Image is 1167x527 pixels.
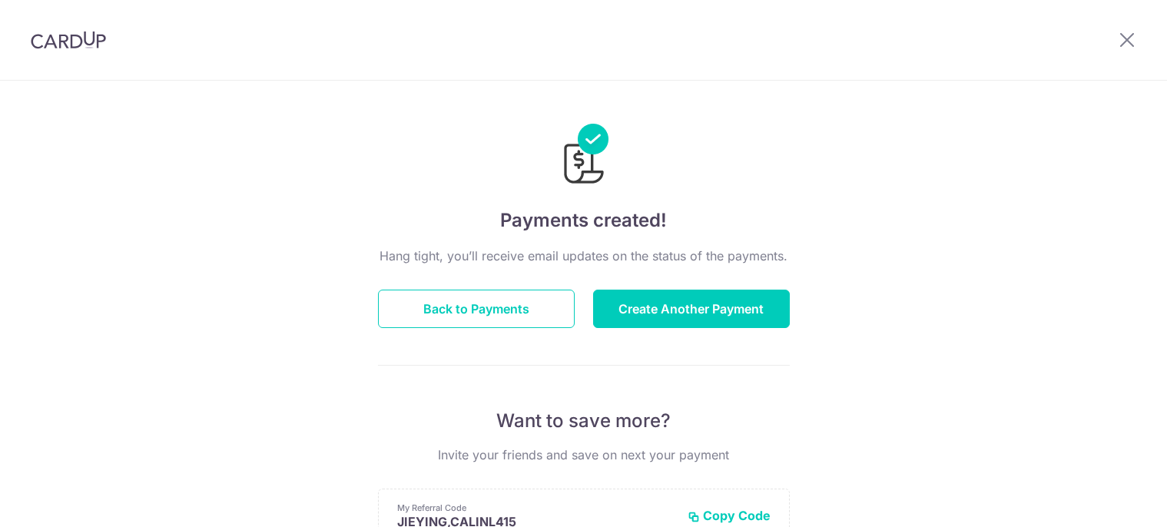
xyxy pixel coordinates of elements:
[378,247,790,265] p: Hang tight, you’ll receive email updates on the status of the payments.
[1069,481,1152,519] iframe: Opens a widget where you can find more information
[593,290,790,328] button: Create Another Payment
[378,409,790,433] p: Want to save more?
[378,290,575,328] button: Back to Payments
[31,31,106,49] img: CardUp
[397,502,675,514] p: My Referral Code
[688,508,771,523] button: Copy Code
[378,446,790,464] p: Invite your friends and save on next your payment
[559,124,608,188] img: Payments
[378,207,790,234] h4: Payments created!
